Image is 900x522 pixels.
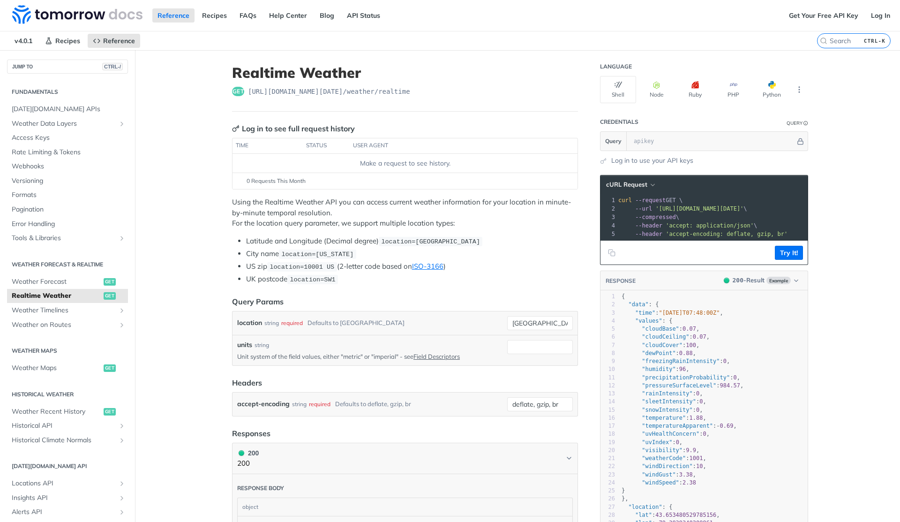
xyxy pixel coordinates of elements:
[335,397,411,411] div: Defaults to deflate, gzip, br
[642,431,699,437] span: "uvHealthConcern"
[236,159,574,168] div: Make a request to see history.
[12,479,116,488] span: Locations API
[7,303,128,318] a: Weather TimelinesShow subpages for Weather Timelines
[600,76,636,103] button: Shell
[290,276,335,283] span: location=SW1
[239,450,244,456] span: 200
[264,8,312,23] a: Help Center
[246,261,578,272] li: US zip (2-letter code based on )
[237,316,262,330] label: location
[622,455,706,461] span: : ,
[7,505,128,519] a: Alerts APIShow subpages for Alerts API
[686,342,696,348] span: 100
[642,415,686,421] span: "temperature"
[642,479,679,486] span: "windSpeed"
[412,262,443,271] a: ISO-3166
[600,325,615,333] div: 5
[622,293,625,300] span: {
[12,119,116,129] span: Weather Data Layers
[642,366,675,372] span: "humidity"
[600,230,616,238] div: 5
[622,504,672,510] span: : {
[679,350,693,356] span: 0.88
[9,34,37,48] span: v4.0.1
[237,448,259,458] div: 200
[679,471,693,478] span: 3.38
[618,197,632,204] span: curl
[238,498,570,516] div: object
[12,234,116,243] span: Tools & Libraries
[715,76,751,103] button: PHP
[7,477,128,491] a: Locations APIShow subpages for Locations API
[7,88,128,96] h2: Fundamentals
[795,136,805,146] button: Hide
[622,512,720,518] span: : ,
[55,37,80,45] span: Recipes
[766,277,791,284] span: Example
[232,125,240,132] svg: Key
[696,463,703,469] span: 10
[600,495,615,503] div: 26
[733,374,736,381] span: 0
[234,8,262,23] a: FAQs
[600,118,638,126] div: Credentials
[600,63,632,70] div: Language
[7,117,128,131] a: Weather Data LayersShow subpages for Weather Data Layers
[600,317,615,325] div: 4
[642,374,730,381] span: "precipitationProbability"
[635,231,662,237] span: --header
[102,63,123,70] span: CTRL-/
[622,415,706,421] span: : ,
[635,318,662,324] span: "values"
[600,382,615,390] div: 12
[104,278,116,286] span: get
[118,235,126,242] button: Show subpages for Tools & Libraries
[7,174,128,188] a: Versioning
[600,439,615,446] div: 19
[642,342,682,348] span: "cloudCover"
[622,495,629,502] span: },
[600,398,615,406] div: 14
[638,76,675,103] button: Node
[622,366,690,372] span: : ,
[820,37,827,45] svg: Search
[247,177,306,185] span: 0 Requests This Month
[795,85,803,94] svg: More ellipsis
[642,439,672,446] span: "uvIndex"
[600,365,615,373] div: 10
[642,423,713,429] span: "temperatureApparent"
[246,249,578,259] li: City name
[622,423,737,429] span: : ,
[723,358,727,364] span: 0
[12,105,126,114] span: [DATE][DOMAIN_NAME] APIs
[733,277,743,284] span: 200
[104,364,116,372] span: get
[600,333,615,341] div: 6
[618,205,747,212] span: \
[642,471,675,478] span: "windGust"
[600,341,615,349] div: 7
[7,102,128,116] a: [DATE][DOMAIN_NAME] APIs
[784,8,863,23] a: Get Your Free API Key
[246,274,578,285] li: UK postcode
[232,428,270,439] div: Responses
[7,217,128,231] a: Error Handling
[7,462,128,470] h2: [DATE][DOMAIN_NAME] API
[642,358,720,364] span: "freezingRainIntensity"
[622,487,625,494] span: }
[635,310,655,316] span: "time"
[7,405,128,419] a: Weather Recent Historyget
[237,397,290,411] label: accept-encoding
[635,512,652,518] span: "lat"
[600,204,616,213] div: 2
[281,251,353,258] span: location=[US_STATE]
[720,423,734,429] span: 0.69
[618,214,679,220] span: \
[635,205,652,212] span: --url
[642,447,682,454] span: "visibility"
[600,309,615,317] div: 3
[600,462,615,470] div: 22
[7,188,128,202] a: Formats
[237,458,259,469] p: 200
[103,37,135,45] span: Reference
